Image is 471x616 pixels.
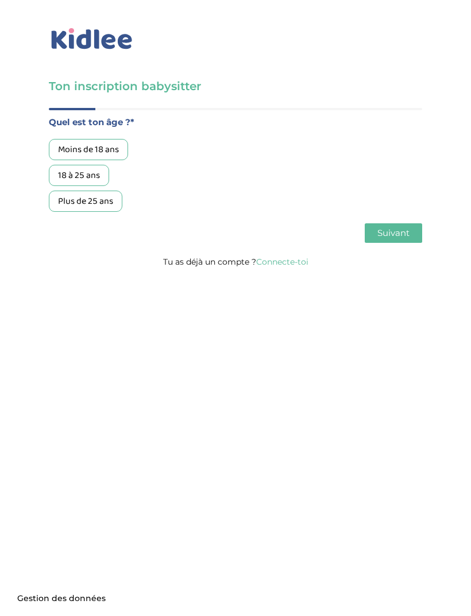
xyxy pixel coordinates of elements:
[49,254,422,269] p: Tu as déjà un compte ?
[49,165,109,186] div: 18 à 25 ans
[49,139,128,160] div: Moins de 18 ans
[49,26,135,52] img: logo_kidlee_bleu
[49,191,122,212] div: Plus de 25 ans
[10,587,113,611] button: Gestion des données
[49,223,103,243] button: Précédent
[256,257,308,267] a: Connecte-toi
[377,227,410,238] span: Suivant
[17,594,106,604] span: Gestion des données
[49,115,422,130] label: Quel est ton âge ?*
[365,223,422,243] button: Suivant
[49,78,422,94] h3: Ton inscription babysitter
